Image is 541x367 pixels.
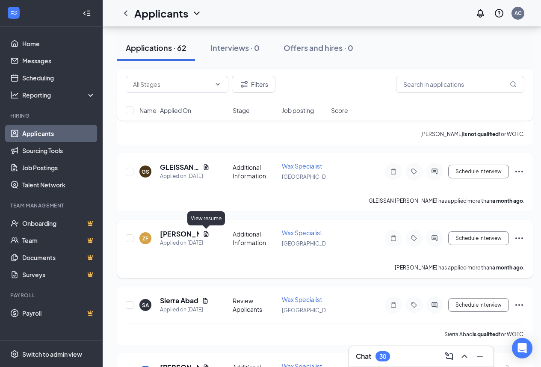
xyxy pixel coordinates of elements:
[232,76,275,93] button: Filter Filters
[409,168,419,175] svg: Tag
[239,79,249,89] svg: Filter
[420,130,524,138] p: [PERSON_NAME] for WOTC.
[512,338,532,358] div: Open Intercom Messenger
[22,266,95,283] a: SurveysCrown
[463,131,499,137] b: is not qualified
[142,302,149,309] div: SA
[282,174,336,180] span: [GEOGRAPHIC_DATA]
[203,231,210,237] svg: Document
[282,240,336,247] span: [GEOGRAPHIC_DATA]
[22,350,82,358] div: Switch to admin view
[473,331,499,337] b: is qualified
[210,42,260,53] div: Interviews · 0
[459,351,470,361] svg: ChevronUp
[282,229,322,237] span: Wax Specialist
[492,264,523,271] b: a month ago
[282,106,314,115] span: Job posting
[202,297,209,304] svg: Document
[22,52,95,69] a: Messages
[429,302,440,308] svg: ActiveChat
[160,163,199,172] h5: GLEISSAN [PERSON_NAME]
[514,300,524,310] svg: Ellipses
[233,296,277,314] div: Review Applicants
[233,106,250,115] span: Stage
[203,164,210,171] svg: Document
[22,249,95,266] a: DocumentsCrown
[10,112,94,119] div: Hiring
[233,163,277,180] div: Additional Information
[282,296,322,303] span: Wax Specialist
[22,232,95,249] a: TeamCrown
[442,349,456,363] button: ComposeMessage
[160,172,210,181] div: Applied on [DATE]
[475,351,485,361] svg: Minimize
[510,81,517,88] svg: MagnifyingGlass
[22,159,95,176] a: Job Postings
[134,6,188,21] h1: Applicants
[10,202,94,209] div: Team Management
[395,264,524,271] p: [PERSON_NAME] has applied more than .
[388,235,399,242] svg: Note
[22,142,95,159] a: Sourcing Tools
[409,302,419,308] svg: Tag
[514,233,524,243] svg: Ellipses
[514,9,522,17] div: AC
[10,91,19,99] svg: Analysis
[160,296,198,305] h5: Sierra Abad
[429,235,440,242] svg: ActiveChat
[187,211,225,225] div: View resume
[388,168,399,175] svg: Note
[448,165,509,178] button: Schedule Interview
[10,350,19,358] svg: Settings
[126,42,186,53] div: Applications · 62
[388,302,399,308] svg: Note
[282,307,336,314] span: [GEOGRAPHIC_DATA]
[10,292,94,299] div: Payroll
[22,125,95,142] a: Applicants
[356,352,371,361] h3: Chat
[22,35,95,52] a: Home
[284,42,353,53] div: Offers and hires · 0
[142,168,149,175] div: GS
[492,198,523,204] b: a month ago
[160,305,209,314] div: Applied on [DATE]
[429,168,440,175] svg: ActiveChat
[133,80,211,89] input: All Stages
[473,349,487,363] button: Minimize
[444,331,524,338] p: Sierra Abad for WOTC.
[139,106,191,115] span: Name · Applied On
[331,106,348,115] span: Score
[160,229,199,239] h5: [PERSON_NAME]
[214,81,221,88] svg: ChevronDown
[83,9,91,18] svg: Collapse
[121,8,131,18] svg: ChevronLeft
[192,8,202,18] svg: ChevronDown
[233,230,277,247] div: Additional Information
[22,215,95,232] a: OnboardingCrown
[9,9,18,17] svg: WorkstreamLogo
[379,353,386,360] div: 30
[514,166,524,177] svg: Ellipses
[142,235,148,242] div: ZF
[409,235,419,242] svg: Tag
[448,298,509,312] button: Schedule Interview
[475,8,485,18] svg: Notifications
[22,305,95,322] a: PayrollCrown
[448,231,509,245] button: Schedule Interview
[458,349,471,363] button: ChevronUp
[444,351,454,361] svg: ComposeMessage
[369,197,524,204] p: GLEISSAN [PERSON_NAME] has applied more than .
[22,91,96,99] div: Reporting
[396,76,524,93] input: Search in applications
[160,239,210,247] div: Applied on [DATE]
[22,69,95,86] a: Scheduling
[494,8,504,18] svg: QuestionInfo
[282,162,322,170] span: Wax Specialist
[22,176,95,193] a: Talent Network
